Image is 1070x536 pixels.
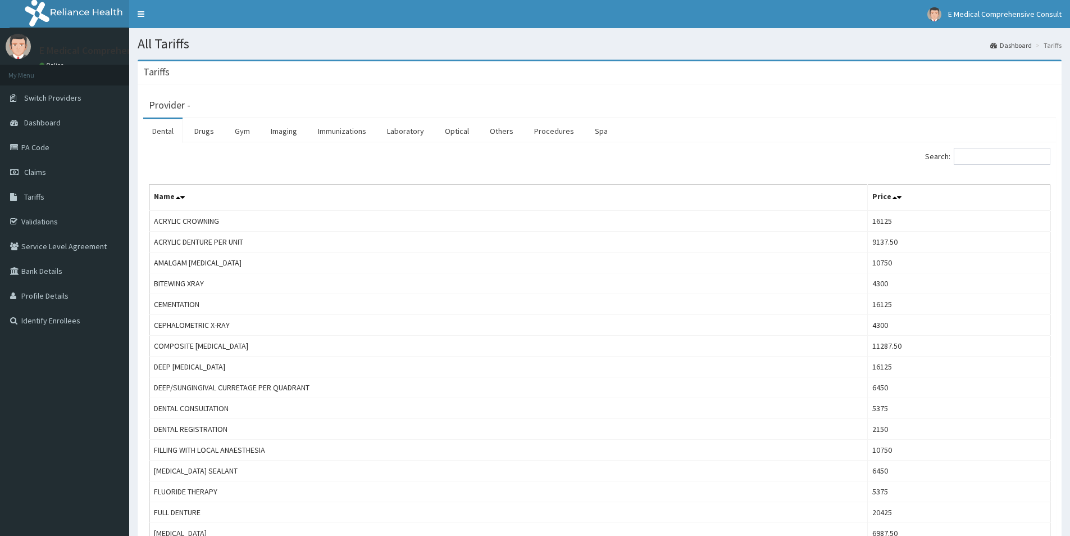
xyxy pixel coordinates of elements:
td: DEEP/SUNGINGIVAL CURRETAGE PER QUADRANT [149,377,868,398]
th: Price [868,185,1050,211]
td: FLUORIDE THERAPY [149,481,868,502]
td: 9137.50 [868,232,1050,253]
td: 16125 [868,357,1050,377]
a: Spa [586,119,617,143]
td: 6450 [868,461,1050,481]
a: Dashboard [990,40,1032,50]
a: Gym [226,119,259,143]
span: Claims [24,167,46,177]
a: Immunizations [309,119,375,143]
td: CEPHALOMETRIC X-RAY [149,315,868,336]
td: FULL DENTURE [149,502,868,523]
a: Optical [436,119,478,143]
label: Search: [925,148,1050,165]
p: E Medical Comprehensive Consult [39,46,186,56]
td: 4300 [868,315,1050,336]
span: E Medical Comprehensive Consult [948,9,1062,19]
img: User Image [6,34,31,59]
td: 16125 [868,294,1050,315]
td: 5375 [868,398,1050,419]
td: ACRYLIC DENTURE PER UNIT [149,232,868,253]
input: Search: [954,148,1050,165]
td: 4300 [868,273,1050,294]
a: Drugs [185,119,223,143]
h3: Tariffs [143,67,170,77]
li: Tariffs [1033,40,1062,50]
a: Imaging [262,119,306,143]
td: DENTAL REGISTRATION [149,419,868,440]
a: Laboratory [378,119,433,143]
td: 2150 [868,419,1050,440]
td: ACRYLIC CROWNING [149,210,868,232]
th: Name [149,185,868,211]
td: DEEP [MEDICAL_DATA] [149,357,868,377]
a: Procedures [525,119,583,143]
td: COMPOSITE [MEDICAL_DATA] [149,336,868,357]
td: AMALGAM [MEDICAL_DATA] [149,253,868,273]
td: 10750 [868,253,1050,273]
img: User Image [927,7,941,21]
span: Dashboard [24,118,61,128]
td: 6450 [868,377,1050,398]
a: Others [481,119,522,143]
td: 11287.50 [868,336,1050,357]
td: [MEDICAL_DATA] SEALANT [149,461,868,481]
td: BITEWING XRAY [149,273,868,294]
h3: Provider - [149,100,190,110]
span: Tariffs [24,192,44,202]
td: FILLING WITH LOCAL ANAESTHESIA [149,440,868,461]
h1: All Tariffs [138,37,1062,51]
a: Dental [143,119,183,143]
td: 20425 [868,502,1050,523]
td: 5375 [868,481,1050,502]
td: 10750 [868,440,1050,461]
span: Switch Providers [24,93,81,103]
td: 16125 [868,210,1050,232]
td: CEMENTATION [149,294,868,315]
a: Online [39,61,66,69]
td: DENTAL CONSULTATION [149,398,868,419]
